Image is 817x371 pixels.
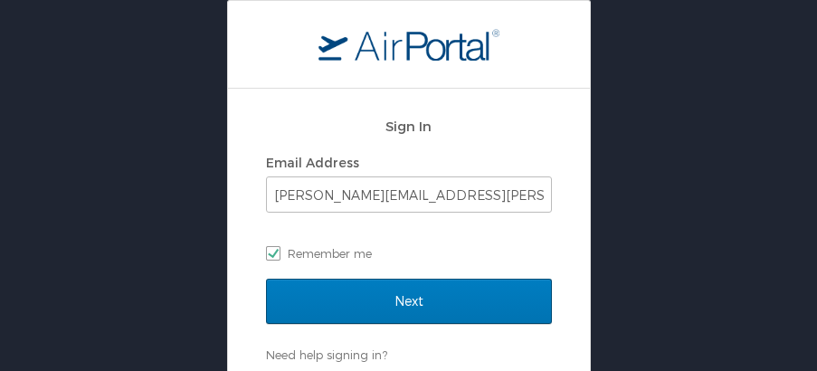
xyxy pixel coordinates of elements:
[266,116,552,137] h2: Sign In
[266,279,552,324] input: Next
[266,155,359,170] label: Email Address
[318,28,499,61] img: logo
[266,240,552,267] label: Remember me
[266,347,387,362] a: Need help signing in?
